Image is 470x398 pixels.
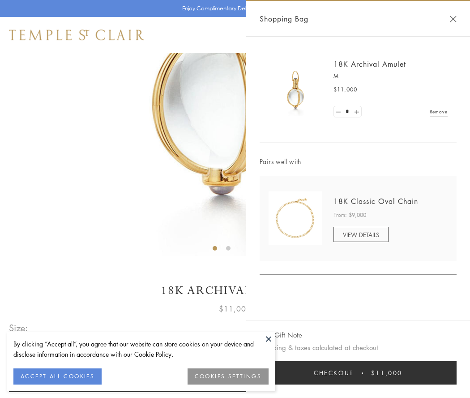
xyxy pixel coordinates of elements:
[333,59,406,69] a: 18K Archival Amulet
[269,63,322,117] img: 18K Archival Amulet
[260,13,308,25] span: Shopping Bag
[9,320,29,335] span: Size:
[333,196,418,206] a: 18K Classic Oval Chain
[333,85,357,94] span: $11,000
[260,342,457,353] p: Shipping & taxes calculated at checkout
[188,368,269,385] button: COOKIES SETTINGS
[182,4,284,13] p: Enjoy Complimentary Delivery & Returns
[13,339,269,359] div: By clicking “Accept all”, you agree that our website can store cookies on your device and disclos...
[430,107,448,117] a: Remove
[352,106,361,117] a: Set quantity to 2
[334,106,343,117] a: Set quantity to 0
[333,211,366,220] span: From: $9,000
[219,303,251,315] span: $11,000
[371,368,402,378] span: $11,000
[450,16,457,22] button: Close Shopping Bag
[260,361,457,385] button: Checkout $11,000
[13,368,102,385] button: ACCEPT ALL COOKIES
[269,191,322,245] img: N88865-OV18
[9,30,144,40] img: Temple St. Clair
[333,72,448,81] p: M
[343,230,379,239] span: VIEW DETAILS
[9,283,461,298] h1: 18K Archival Amulet
[314,368,354,378] span: Checkout
[333,227,389,242] a: VIEW DETAILS
[260,156,457,167] span: Pairs well with
[260,329,302,341] button: Add Gift Note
